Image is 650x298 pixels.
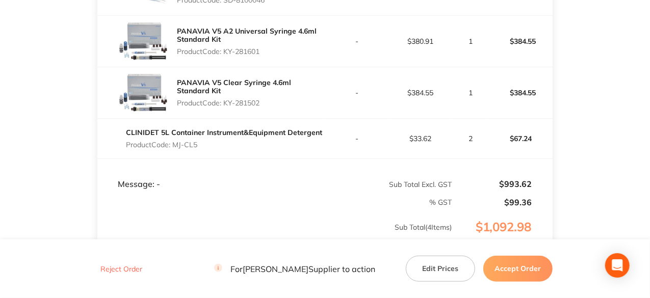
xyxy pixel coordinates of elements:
[483,256,553,281] button: Accept Order
[177,26,317,44] a: PANAVIA V5 A2 Universal Syringe 4.6ml Standard Kit
[453,179,532,188] p: $993.62
[118,67,169,118] img: OXBhNHlkOQ
[177,78,291,95] a: PANAVIA V5 Clear Syringe 4.6ml Standard Kit
[98,198,452,206] p: % GST
[605,253,630,278] div: Open Intercom Messenger
[177,47,325,56] p: Product Code: KY-281601
[453,198,532,207] p: $99.36
[177,99,325,107] p: Product Code: KY-281502
[326,37,388,45] p: -
[97,159,325,189] td: Message: -
[97,264,145,274] button: Reject Order
[489,126,552,151] p: $67.24
[326,180,452,188] p: Sub Total Excl. GST
[389,89,452,97] p: $384.55
[326,134,388,143] p: -
[126,141,322,149] p: Product Code: MJ-CL5
[214,264,375,274] p: For [PERSON_NAME] Supplier to action
[453,89,488,97] p: 1
[118,16,169,67] img: N2k2M2txNw
[489,80,552,105] p: $384.55
[126,128,322,137] a: CLINIDET 5L Container Instrument&Equipment Detergent
[389,134,452,143] p: $33.62
[406,256,475,281] button: Edit Prices
[453,220,552,255] p: $1,092.98
[453,134,488,143] p: 2
[98,223,452,252] p: Sub Total ( 4 Items)
[326,89,388,97] p: -
[489,29,552,53] p: $384.55
[453,37,488,45] p: 1
[389,37,452,45] p: $380.91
